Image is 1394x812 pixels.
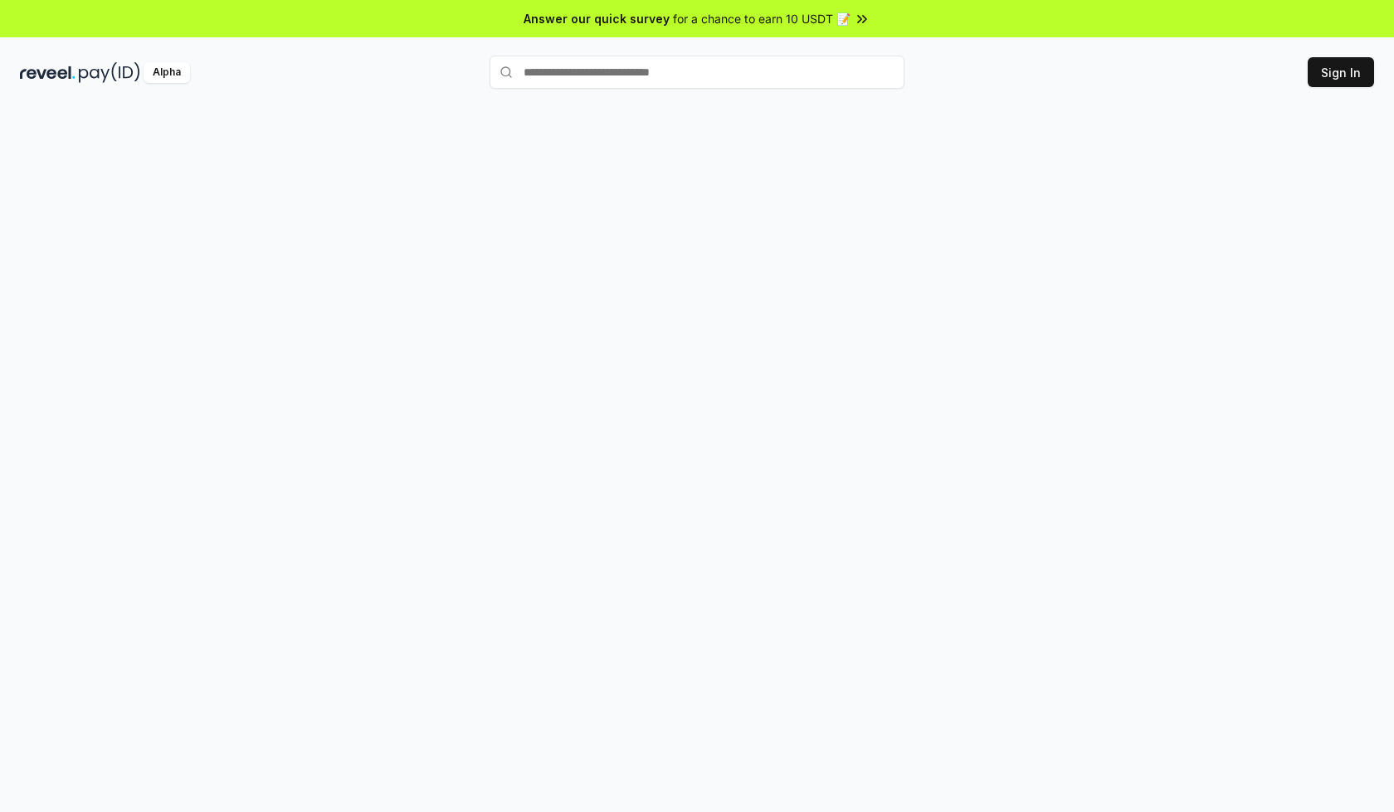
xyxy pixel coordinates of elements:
[20,62,76,83] img: reveel_dark
[79,62,140,83] img: pay_id
[673,10,851,27] span: for a chance to earn 10 USDT 📝
[524,10,670,27] span: Answer our quick survey
[144,62,190,83] div: Alpha
[1308,57,1374,87] button: Sign In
